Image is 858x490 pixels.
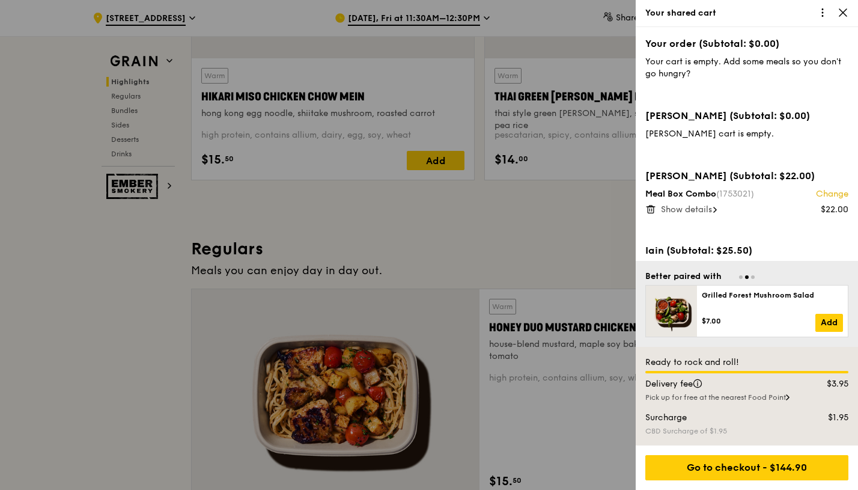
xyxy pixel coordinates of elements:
[661,204,712,215] span: Show details
[802,378,856,390] div: $3.95
[645,169,848,183] div: [PERSON_NAME] (Subtotal: $22.00)
[638,412,802,424] div: Surcharge
[645,109,848,123] div: [PERSON_NAME] (Subtotal: $0.00)
[645,393,848,402] div: Pick up for free at the nearest Food Point
[802,412,856,424] div: $1.95
[716,189,754,199] span: (1753021)
[645,37,848,51] div: Your order (Subtotal: $0.00)
[645,243,848,258] div: Iain (Subtotal: $25.50)
[751,275,755,279] span: Go to slide 3
[745,275,749,279] span: Go to slide 2
[645,426,848,436] div: CBD Surcharge of $1.95
[816,188,848,200] a: Change
[645,188,848,200] div: Meal Box Combo
[638,378,802,390] div: Delivery fee
[821,204,848,216] div: $22.00
[702,316,815,326] div: $7.00
[645,56,848,80] div: Your cart is empty. Add some meals so you don't go hungry?
[702,290,843,300] div: Grilled Forest Mushroom Salad
[645,7,848,19] div: Your shared cart
[815,314,843,332] a: Add
[645,271,722,283] div: Better paired with
[645,357,848,369] div: Ready to rock and roll!
[739,275,743,279] span: Go to slide 1
[645,455,848,480] div: Go to checkout - $144.90
[645,128,848,140] div: [PERSON_NAME] cart is empty.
